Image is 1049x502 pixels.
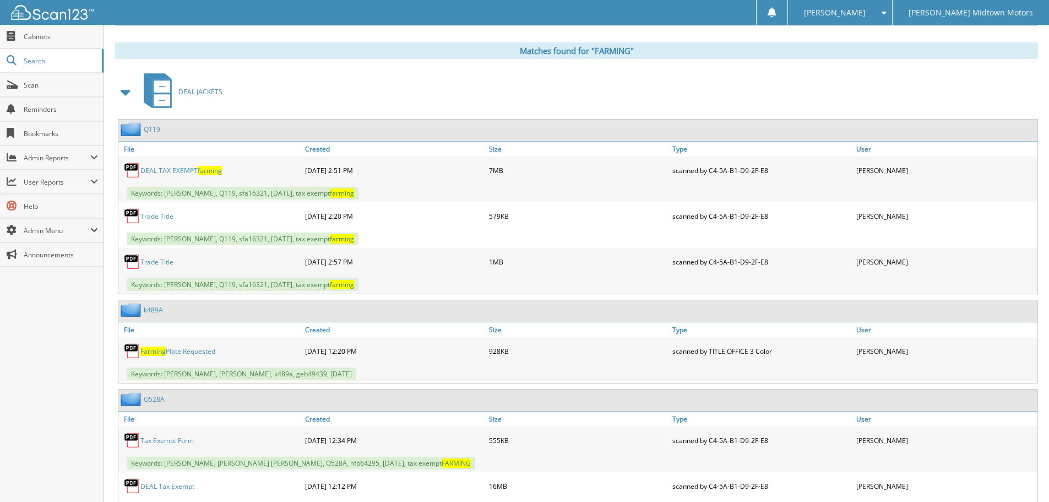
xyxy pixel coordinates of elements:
[118,322,302,337] a: File
[124,208,140,224] img: PDF.png
[24,105,98,114] span: Reminders
[330,280,354,289] span: farming
[486,475,670,497] div: 16MB
[854,322,1037,337] a: User
[854,205,1037,227] div: [PERSON_NAME]
[115,42,1038,59] div: Matches found for "FARMING"
[670,340,854,362] div: scanned by TITLE OFFICE 3 Color
[24,129,98,138] span: Bookmarks
[486,205,670,227] div: 579KB
[854,340,1037,362] div: [PERSON_NAME]
[854,159,1037,181] div: [PERSON_NAME]
[124,343,140,359] img: PDF.png
[124,478,140,494] img: PDF.png
[24,80,98,90] span: Scan
[670,322,854,337] a: Type
[178,87,222,96] span: DEAL JACKETS
[670,429,854,451] div: scanned by C4-5A-B1-D9-2F-E8
[670,251,854,273] div: scanned by C4-5A-B1-D9-2F-E8
[24,202,98,211] span: Help
[24,250,98,260] span: Announcements
[127,278,358,291] span: Keywords: [PERSON_NAME], Q119, sfa16321, [DATE], tax exempt
[330,234,354,244] span: farming
[127,233,358,245] span: Keywords: [PERSON_NAME], Q119, sfa16321, [DATE], tax exempt
[302,412,486,427] a: Created
[137,70,222,114] a: DEAL JACKETS
[140,257,173,267] a: Trade Title
[330,188,354,198] span: farming
[127,187,358,199] span: Keywords: [PERSON_NAME], Q119, sfa16321, [DATE], tax exempt
[854,251,1037,273] div: [PERSON_NAME]
[486,429,670,451] div: 555KB
[144,125,160,134] a: Q119
[302,340,486,362] div: [DATE] 12:20 PM
[144,305,163,315] a: k489A
[198,166,222,175] span: farming
[302,205,486,227] div: [DATE] 2:20 PM
[486,322,670,337] a: Size
[302,429,486,451] div: [DATE] 12:34 PM
[24,226,90,235] span: Admin Menu
[854,429,1037,451] div: [PERSON_NAME]
[144,395,165,404] a: O528A
[486,251,670,273] div: 1MB
[127,457,475,469] span: Keywords: [PERSON_NAME] [PERSON_NAME] [PERSON_NAME], O528A, hfb64295, [DATE], tax exempt
[670,142,854,156] a: Type
[24,32,98,41] span: Cabinets
[994,449,1049,502] iframe: Chat Widget
[302,475,486,497] div: [DATE] 12:12 PM
[124,253,140,270] img: PDF.png
[670,412,854,427] a: Type
[124,432,140,449] img: PDF.png
[121,392,144,406] img: folder2.png
[124,162,140,179] img: PDF.png
[854,475,1037,497] div: [PERSON_NAME]
[909,9,1033,16] span: [PERSON_NAME] Midtown Motors
[24,177,90,187] span: User Reports
[670,205,854,227] div: scanned by C4-5A-B1-D9-2F-E8
[140,212,173,221] a: Trade Title
[140,347,166,356] span: Farming
[486,412,670,427] a: Size
[118,142,302,156] a: File
[302,142,486,156] a: Created
[302,159,486,181] div: [DATE] 2:51 PM
[118,412,302,427] a: File
[486,340,670,362] div: 928KB
[486,159,670,181] div: 7MB
[140,436,194,445] a: Tax Exempt Form
[127,368,356,380] span: Keywords: [PERSON_NAME], [PERSON_NAME], k489a, geb49439, [DATE]
[24,56,96,66] span: Search
[442,458,471,468] span: FARMING
[486,142,670,156] a: Size
[670,475,854,497] div: scanned by C4-5A-B1-D9-2F-E8
[140,166,222,175] a: DEAL TAX EXEMPTfarming
[302,322,486,337] a: Created
[140,347,215,356] a: FarmingPlate Requested
[121,122,144,136] img: folder2.png
[140,482,194,491] a: DEAL Tax Exempt
[854,142,1037,156] a: User
[854,412,1037,427] a: User
[670,159,854,181] div: scanned by C4-5A-B1-D9-2F-E8
[121,303,144,317] img: folder2.png
[804,9,866,16] span: [PERSON_NAME]
[302,251,486,273] div: [DATE] 2:57 PM
[24,153,90,163] span: Admin Reports
[11,5,94,20] img: scan123-logo-white.svg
